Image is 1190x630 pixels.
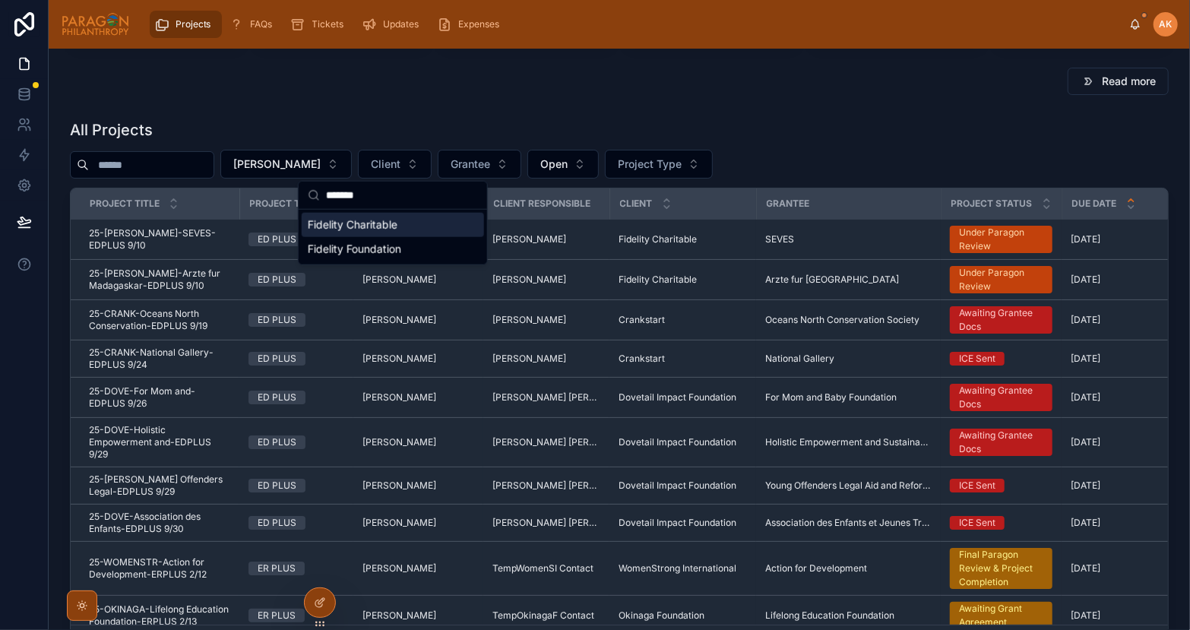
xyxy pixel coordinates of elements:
a: Under Paragon Review [950,226,1052,253]
span: [DATE] [1071,274,1100,286]
span: 25-DOVE-Association des Enfants-EDPLUS 9/30 [89,511,230,535]
a: [PERSON_NAME] [362,517,474,529]
a: Awaiting Grantee Docs [950,429,1052,456]
a: [DATE] [1071,233,1166,245]
div: ED PLUS [258,233,296,246]
a: National Gallery [765,353,932,365]
a: Action for Development [765,562,932,575]
span: Fidelity Charitable [619,233,697,245]
a: [PERSON_NAME] [362,609,474,622]
a: [PERSON_NAME] [492,314,600,326]
span: 25-DOVE-Holistic Empowerment and-EDPLUS 9/29 [89,424,230,461]
span: [PERSON_NAME] [PERSON_NAME] [492,517,600,529]
span: [PERSON_NAME] [492,274,566,286]
span: [PERSON_NAME] [362,609,436,622]
div: Under Paragon Review [959,226,1043,253]
span: Young Offenders Legal Aid and Reform Advocacy [765,480,932,492]
div: Under Paragon Review [959,266,1043,293]
a: [PERSON_NAME] [362,391,474,404]
a: Oceans North Conservation Society [765,314,932,326]
span: [PERSON_NAME] [492,353,566,365]
a: ED PLUS [248,273,344,287]
span: TempWomenSI Contact [492,562,593,575]
span: [DATE] [1071,517,1100,529]
a: Awaiting Grantee Docs [950,306,1052,334]
button: Read more [1068,68,1169,95]
a: ER PLUS [248,562,344,575]
div: ER PLUS [258,609,296,622]
a: [PERSON_NAME] [492,274,600,286]
button: Select Button [605,150,713,179]
span: [PERSON_NAME] [492,233,566,245]
span: [DATE] [1071,609,1100,622]
span: National Gallery [765,353,834,365]
span: Project Type [618,157,682,172]
div: Final Paragon Review & Project Completion [959,548,1043,589]
span: Tickets [312,18,344,30]
div: ED PLUS [258,391,296,404]
a: [PERSON_NAME] [492,353,600,365]
a: 25-CRANK-National Gallery-EDPLUS 9/24 [89,347,230,371]
span: [PERSON_NAME] [362,436,436,448]
a: ICE Sent [950,516,1052,530]
span: Dovetail Impact Foundation [619,517,736,529]
a: ED PLUS [248,233,344,246]
a: 25-[PERSON_NAME]-Arzte fur Madagaskar-EDPLUS 9/10 [89,268,230,292]
a: ED PLUS [248,313,344,327]
span: Arzte fur [GEOGRAPHIC_DATA] [765,274,899,286]
a: [PERSON_NAME] [492,233,600,245]
a: [PERSON_NAME] [PERSON_NAME] [492,480,600,492]
a: Okinaga Foundation [619,609,747,622]
span: Dovetail Impact Foundation [619,391,736,404]
a: Expenses [433,11,511,38]
a: ED PLUS [248,352,344,366]
span: Holistic Empowerment and Sustainable Transformation Foundation [765,436,932,448]
a: Projects [150,11,222,38]
div: ICE Sent [959,352,995,366]
a: [PERSON_NAME] [362,480,474,492]
a: ICE Sent [950,479,1052,492]
a: [PERSON_NAME] [362,562,474,575]
span: Open [540,157,568,172]
span: Dovetail Impact Foundation [619,436,736,448]
span: Client Responsible [494,198,591,210]
span: [DATE] [1071,480,1100,492]
div: ED PLUS [258,479,296,492]
span: [DATE] [1071,353,1100,365]
a: WomenStrong International [619,562,747,575]
a: 25-[PERSON_NAME]-SEVES-EDPLUS 9/10 [89,227,230,252]
span: Read more [1102,74,1156,89]
button: Select Button [220,150,352,179]
a: Dovetail Impact Foundation [619,436,747,448]
a: [DATE] [1071,517,1166,529]
a: [DATE] [1071,562,1166,575]
span: [PERSON_NAME] [362,517,436,529]
span: Client [371,157,400,172]
a: [PERSON_NAME] [362,274,474,286]
span: 25-OKINAGA-Lifelong Education Foundation-ERPLUS 2/13 [89,603,230,628]
a: [PERSON_NAME] [PERSON_NAME] [492,436,600,448]
a: ICE Sent [950,352,1052,366]
span: TempOkinagaF Contact [492,609,594,622]
a: Tickets [286,11,355,38]
a: ED PLUS [248,391,344,404]
span: [PERSON_NAME] [233,157,321,172]
a: TempOkinagaF Contact [492,609,600,622]
a: Dovetail Impact Foundation [619,480,747,492]
a: [DATE] [1071,391,1166,404]
div: ER PLUS [258,562,296,575]
span: Lifelong Education Foundation [765,609,894,622]
div: Suggestions [299,210,487,264]
h1: All Projects [70,119,153,141]
a: [PERSON_NAME] [PERSON_NAME] [492,391,600,404]
span: Association des Enfants et Jeunes Travailleurs - RDC [765,517,932,529]
span: Fidelity Charitable [308,217,397,233]
a: [PERSON_NAME] [362,436,474,448]
a: 25-[PERSON_NAME] Offenders Legal-EDPLUS 9/29 [89,473,230,498]
a: Fidelity Charitable [619,274,747,286]
div: ED PLUS [258,435,296,449]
